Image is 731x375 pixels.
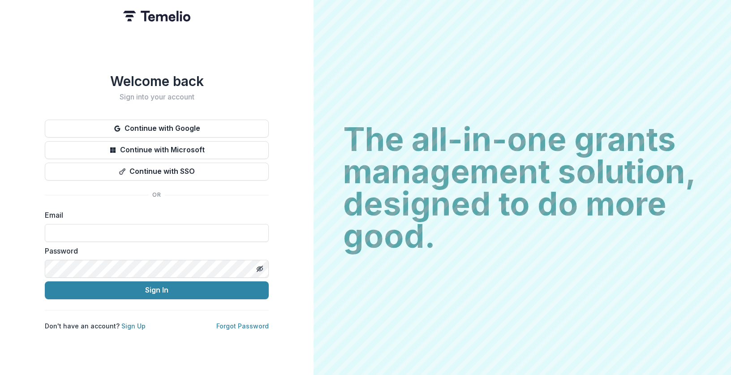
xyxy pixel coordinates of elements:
button: Toggle password visibility [253,262,267,276]
img: Temelio [123,11,190,22]
a: Forgot Password [216,322,269,330]
h1: Welcome back [45,73,269,89]
h2: Sign into your account [45,93,269,101]
button: Continue with SSO [45,163,269,181]
button: Continue with Microsoft [45,141,269,159]
a: Sign Up [121,322,146,330]
button: Sign In [45,281,269,299]
button: Continue with Google [45,120,269,138]
label: Password [45,246,263,256]
p: Don't have an account? [45,321,146,331]
label: Email [45,210,263,220]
